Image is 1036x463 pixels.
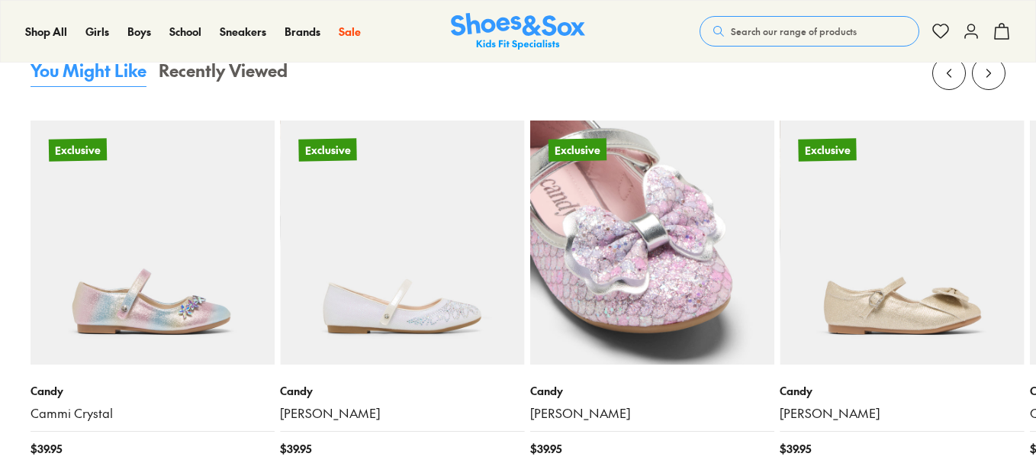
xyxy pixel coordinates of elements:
[451,13,585,50] img: SNS_Logo_Responsive.svg
[220,24,266,40] a: Sneakers
[31,441,62,457] span: $ 39.95
[25,24,67,39] span: Shop All
[780,405,1023,422] a: [PERSON_NAME]
[280,441,311,457] span: $ 39.95
[780,441,811,457] span: $ 39.95
[127,24,151,40] a: Boys
[280,405,524,422] a: [PERSON_NAME]
[169,24,201,40] a: School
[85,24,109,40] a: Girls
[31,405,275,422] a: Cammi Crystal
[25,24,67,40] a: Shop All
[780,383,1023,399] p: Candy
[127,24,151,39] span: Boys
[798,139,856,162] p: Exclusive
[220,24,266,39] span: Sneakers
[530,383,774,399] p: Candy
[159,58,288,87] button: Recently Viewed
[85,24,109,39] span: Girls
[731,24,857,38] span: Search our range of products
[339,24,361,39] span: Sale
[549,139,606,162] p: Exclusive
[49,139,107,162] p: Exclusive
[530,405,774,422] a: [PERSON_NAME]
[339,24,361,40] a: Sale
[285,24,320,40] a: Brands
[285,24,320,39] span: Brands
[530,441,561,457] span: $ 39.95
[31,58,146,87] button: You Might Like
[280,383,524,399] p: Candy
[31,121,275,365] a: Exclusive
[298,139,356,162] p: Exclusive
[31,383,275,399] p: Candy
[700,16,919,47] button: Search our range of products
[451,13,585,50] a: Shoes & Sox
[169,24,201,39] span: School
